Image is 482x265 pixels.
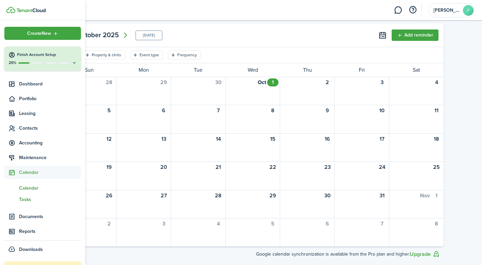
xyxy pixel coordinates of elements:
[158,220,169,228] div: Monday, November 3, 2025
[334,63,389,77] div: Fri
[6,7,15,13] img: TenantCloud
[19,154,81,161] span: Maintenance
[116,63,171,77] div: Mon
[19,246,43,253] span: Downloads
[407,4,418,16] button: Open resource center
[392,2,404,19] a: Messaging
[77,29,101,41] span: October
[267,192,278,200] div: Wednesday, October 29, 2025
[143,31,155,40] mbsc-button: [DATE]
[420,192,430,200] div: Nov
[17,52,77,58] h4: Finish Account Setup
[322,163,333,171] div: Thursday, October 23, 2025
[16,8,46,12] img: TenantCloud
[258,78,266,86] div: Oct
[410,250,440,258] button: Upgrade
[19,228,81,235] span: Reports
[431,107,442,115] div: Saturday, October 11, 2025
[213,163,224,171] div: Tuesday, October 21, 2025
[267,107,278,115] div: Wednesday, October 8, 2025
[140,52,159,58] filter-tag-label: Event type
[177,52,197,58] filter-tag-label: Frequency
[433,8,460,13] span: Fernando
[267,220,278,228] div: Wednesday, November 5, 2025
[376,135,388,143] div: Friday, October 17, 2025
[431,163,442,171] div: Saturday, October 25, 2025
[322,135,333,143] div: Thursday, October 16, 2025
[8,60,17,66] p: 25%
[103,78,115,86] div: Sunday, September 28, 2025
[376,220,388,228] div: Friday, November 7, 2025
[256,250,440,258] p: Google calendar synchronization is available from the Pro plan and higher.
[431,78,442,86] div: Saturday, October 4, 2025
[213,135,224,143] div: Tuesday, October 14, 2025
[19,213,81,220] span: Documents
[389,63,444,77] div: Sat
[225,63,280,77] div: Wed
[322,220,333,228] div: Thursday, November 6, 2025
[19,169,81,176] span: Calendar
[19,185,81,192] span: Calendar
[103,220,115,228] div: Sunday, November 2, 2025
[158,78,169,86] div: Monday, September 29, 2025
[19,196,81,203] span: Tasks
[431,135,442,143] div: Saturday, October 18, 2025
[431,192,442,200] div: Saturday, November 1, 2025
[4,47,81,71] button: Finish Account Setup25%
[103,192,115,200] div: Sunday, October 26, 2025
[431,220,442,228] div: Saturday, November 8, 2025
[267,78,278,86] div: Wednesday, October 1, 2025
[27,31,51,36] span: Create New
[62,63,116,77] div: Sun
[119,28,132,42] mbsc-button: Next page
[376,78,388,86] div: Friday, October 3, 2025
[4,27,81,40] button: Open menu
[158,107,169,115] div: Monday, October 6, 2025
[103,163,115,171] div: Sunday, October 19, 2025
[376,107,388,115] div: Friday, October 10, 2025
[322,192,333,200] div: Thursday, October 30, 2025
[158,163,169,171] div: Monday, October 20, 2025
[213,78,224,86] div: Tuesday, September 30, 2025
[130,51,163,59] filter-tag: Open filter
[103,107,115,115] div: Sunday, October 5, 2025
[158,135,169,143] div: Monday, October 13, 2025
[158,192,169,200] div: Monday, October 27, 2025
[376,192,388,200] div: Friday, October 31, 2025
[19,80,81,87] span: Dashboard
[103,29,119,41] span: 2025
[267,163,278,171] div: Wednesday, October 22, 2025
[4,77,81,90] a: Dashboard
[171,63,225,77] div: Tue
[213,220,224,228] div: Tuesday, November 4, 2025
[4,182,81,194] a: Calendar
[322,107,333,115] div: Thursday, October 9, 2025
[82,51,125,59] filter-tag: Open filter
[322,78,333,86] div: Thursday, October 2, 2025
[213,107,224,115] div: Tuesday, October 7, 2025
[19,139,81,146] span: Accounting
[19,125,81,132] span: Contacts
[4,194,81,205] a: Tasks
[136,30,162,40] mbsc-calendar-today: Today
[77,29,119,41] mbsc-button: October2025
[267,135,278,143] div: Wednesday, October 15, 2025
[280,63,334,77] div: Thu
[463,5,474,16] avatar-text: F
[4,225,81,238] a: Reports
[92,52,121,58] filter-tag-label: Property & Units
[168,51,201,59] filter-tag: Open filter
[19,110,81,117] span: Leasing
[376,163,388,171] div: Friday, October 24, 2025
[103,135,115,143] div: Sunday, October 12, 2025
[213,192,224,200] div: Tuesday, October 28, 2025
[19,95,81,102] span: Portfolio
[392,29,438,41] button: Add reminder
